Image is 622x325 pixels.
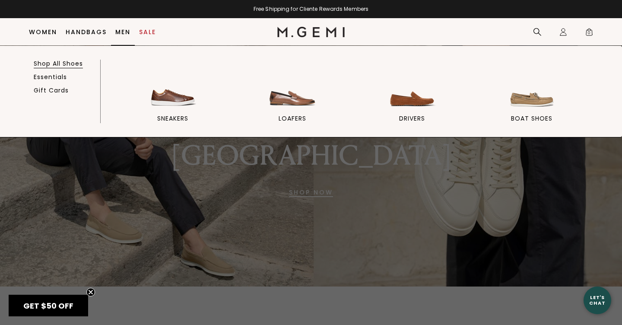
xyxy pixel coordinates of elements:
[476,62,588,137] a: Boat Shoes
[356,62,469,137] a: drivers
[34,73,67,81] a: Essentials
[116,62,229,137] a: sneakers
[585,29,593,38] span: 0
[115,29,130,35] a: Men
[9,295,88,316] div: GET $50 OFFClose teaser
[157,115,188,122] span: sneakers
[86,288,95,296] button: Close teaser
[29,29,57,35] a: Women
[279,115,306,122] span: loafers
[508,62,556,110] img: Boat Shoes
[23,300,73,311] span: GET $50 OFF
[268,62,317,110] img: loafers
[511,115,552,122] span: Boat Shoes
[34,60,83,67] a: Shop All Shoes
[399,115,425,122] span: drivers
[236,62,349,137] a: loafers
[388,62,436,110] img: drivers
[139,29,156,35] a: Sale
[277,27,345,37] img: M.Gemi
[66,29,107,35] a: Handbags
[149,62,197,110] img: sneakers
[34,86,69,94] a: Gift Cards
[584,295,611,306] div: Let's Chat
